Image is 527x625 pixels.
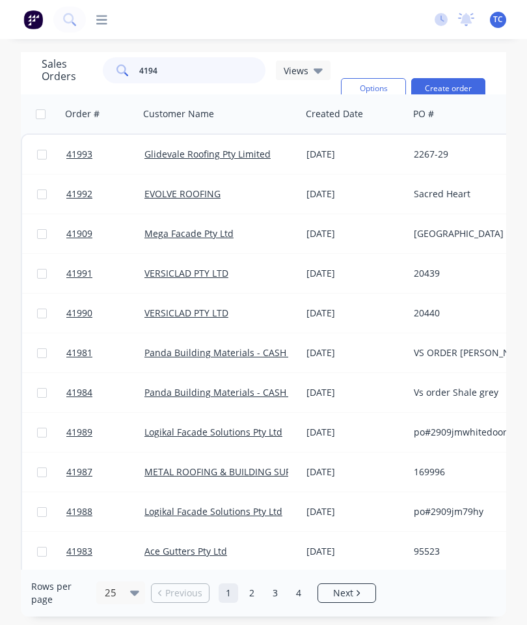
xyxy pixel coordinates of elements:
[219,583,238,603] a: Page 1 is your current page
[144,426,282,438] a: Logikal Facade Solutions Pty Ltd
[31,580,90,606] span: Rows per page
[144,267,228,279] a: VERSICLAD PTY LTD
[66,373,144,412] a: 41984
[306,227,403,240] div: [DATE]
[289,583,308,603] a: Page 4
[306,426,403,439] div: [DATE]
[66,386,92,399] span: 41984
[66,187,92,201] span: 41992
[66,505,92,518] span: 41988
[306,187,403,201] div: [DATE]
[165,587,202,600] span: Previous
[139,57,266,83] input: Search...
[413,107,434,120] div: PO #
[144,465,351,478] a: METAL ROOFING & BUILDING SUPPLIES PTY LTD
[341,78,406,99] button: Options
[66,135,144,174] a: 41993
[23,10,43,29] img: Factory
[144,307,228,319] a: VERSICLAD PTY LTD
[66,333,144,372] a: 41981
[242,583,262,603] a: Page 2
[66,426,92,439] span: 41989
[144,386,310,398] a: Panda Building Materials - CASH SALE
[66,294,144,333] a: 41990
[306,465,403,479] div: [DATE]
[143,107,214,120] div: Customer Name
[66,452,144,492] a: 41987
[493,14,503,25] span: TC
[42,58,92,83] h1: Sales Orders
[144,505,282,518] a: Logikal Facade Solutions Pty Ltd
[66,148,92,161] span: 41993
[333,587,353,600] span: Next
[306,505,403,518] div: [DATE]
[265,583,285,603] a: Page 3
[144,545,227,557] a: Ace Gutters Pty Ltd
[66,227,92,240] span: 41909
[144,346,310,359] a: Panda Building Materials - CASH SALE
[284,64,308,77] span: Views
[66,532,144,571] a: 41983
[66,307,92,320] span: 41990
[66,413,144,452] a: 41989
[66,545,92,558] span: 41983
[66,492,144,531] a: 41988
[411,78,485,99] button: Create order
[66,346,92,359] span: 41981
[306,307,403,320] div: [DATE]
[144,227,234,240] a: Mega Facade Pty Ltd
[306,545,403,558] div: [DATE]
[66,465,92,479] span: 41987
[66,174,144,214] a: 41992
[306,107,363,120] div: Created Date
[306,267,403,280] div: [DATE]
[66,267,92,280] span: 41991
[144,187,221,200] a: EVOLVE ROOFING
[144,148,271,160] a: Glidevale Roofing Pty Limited
[146,583,381,603] ul: Pagination
[152,587,209,600] a: Previous page
[318,587,375,600] a: Next page
[66,214,144,253] a: 41909
[65,107,100,120] div: Order #
[306,148,403,161] div: [DATE]
[306,346,403,359] div: [DATE]
[66,254,144,293] a: 41991
[306,386,403,399] div: [DATE]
